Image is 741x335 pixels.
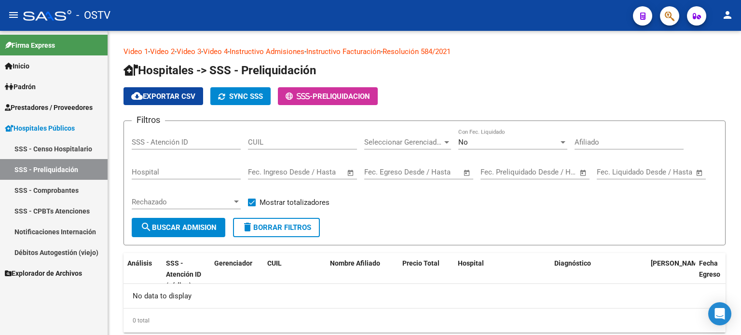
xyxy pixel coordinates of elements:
[694,167,705,178] button: Open calendar
[8,9,19,21] mat-icon: menu
[210,253,263,295] datatable-header-cell: Gerenciador
[5,102,93,113] span: Prestadores / Proveedores
[454,253,550,295] datatable-header-cell: Hospital
[123,64,316,77] span: Hospitales -> SSS - Preliquidación
[132,198,232,206] span: Rechazado
[214,259,252,267] span: Gerenciador
[722,9,733,21] mat-icon: person
[345,167,357,178] button: Open calendar
[177,47,201,56] a: Video 3
[260,197,329,208] span: Mostrar totalizadores
[123,308,726,333] div: 0 total
[132,218,225,237] button: Buscar admision
[127,259,152,267] span: Análisis
[5,123,75,134] span: Hospitales Públicos
[286,92,313,101] span: -
[326,253,398,295] datatable-header-cell: Nombre Afiliado
[123,46,726,57] p: - - - - - -
[76,5,110,26] span: - OSTV
[150,47,175,56] a: Video 2
[364,168,403,176] input: Fecha inicio
[123,47,148,56] a: Video 1
[645,168,691,176] input: Fecha fin
[402,259,439,267] span: Precio Total
[458,138,468,147] span: No
[166,259,201,289] span: SSS - Atención ID (código)
[131,92,195,101] span: Exportar CSV
[140,221,152,233] mat-icon: search
[5,61,29,71] span: Inicio
[267,259,282,267] span: CUIL
[140,223,217,232] span: Buscar admision
[313,92,370,101] span: PRELIQUIDACION
[123,253,162,295] datatable-header-cell: Análisis
[248,168,287,176] input: Fecha inicio
[229,92,263,101] span: SYNC SSS
[242,223,311,232] span: Borrar Filtros
[123,284,726,308] div: No data to display
[480,168,520,176] input: Fecha inicio
[462,167,473,178] button: Open calendar
[242,221,253,233] mat-icon: delete
[233,218,320,237] button: Borrar Filtros
[699,259,720,278] span: Fecha Egreso
[578,167,589,178] button: Open calendar
[554,259,591,267] span: Diagnóstico
[458,259,484,267] span: Hospital
[651,259,703,267] span: [PERSON_NAME]
[131,90,143,102] mat-icon: cloud_download
[123,87,203,105] button: Exportar CSV
[383,47,451,56] a: Resolución 584/2021
[132,113,165,127] h3: Filtros
[398,253,454,295] datatable-header-cell: Precio Total
[5,268,82,279] span: Explorador de Archivos
[528,168,575,176] input: Fecha fin
[296,168,343,176] input: Fecha fin
[278,87,378,105] button: -PRELIQUIDACION
[364,138,442,147] span: Seleccionar Gerenciador
[203,47,228,56] a: Video 4
[5,40,55,51] span: Firma Express
[5,81,36,92] span: Padrón
[597,168,636,176] input: Fecha inicio
[230,47,304,56] a: Instructivo Admisiones
[412,168,459,176] input: Fecha fin
[708,302,731,325] div: Open Intercom Messenger
[330,259,380,267] span: Nombre Afiliado
[306,47,381,56] a: Instructivo Facturación
[263,253,326,295] datatable-header-cell: CUIL
[647,253,695,295] datatable-header-cell: Fecha Ingreso
[550,253,647,295] datatable-header-cell: Diagnóstico
[162,253,210,295] datatable-header-cell: SSS - Atención ID (código)
[210,87,271,105] button: SYNC SSS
